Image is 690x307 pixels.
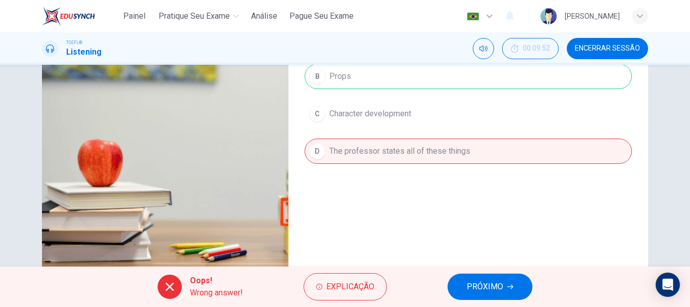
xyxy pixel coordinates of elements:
img: Listen to this clip about French Plays before answering the questions: [42,38,288,285]
span: TOEFL® [66,39,82,46]
button: Análise [247,7,281,25]
span: Explicação [326,280,374,294]
span: Análise [251,10,277,22]
img: EduSynch logo [42,6,95,26]
button: Encerrar Sessão [567,38,648,59]
span: Pague Seu Exame [289,10,354,22]
span: Wrong answer! [190,287,243,299]
span: Pratique seu exame [159,10,230,22]
button: Pague Seu Exame [285,7,358,25]
div: Open Intercom Messenger [656,273,680,297]
span: Encerrar Sessão [575,45,640,53]
a: EduSynch logo [42,6,118,26]
div: Silenciar [473,38,494,59]
span: 00:09:52 [523,45,550,53]
button: Painel [118,7,151,25]
h1: Listening [66,46,102,58]
img: pt [467,13,479,20]
div: Esconder [502,38,559,59]
span: Oops! [190,275,243,287]
button: 00:09:52 [502,38,559,59]
button: PRÓXIMO [448,274,532,300]
button: Explicação [304,273,387,300]
div: [PERSON_NAME] [565,10,620,22]
span: PRÓXIMO [467,280,503,294]
button: Pratique seu exame [155,7,243,25]
span: Painel [123,10,145,22]
img: Profile picture [540,8,557,24]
